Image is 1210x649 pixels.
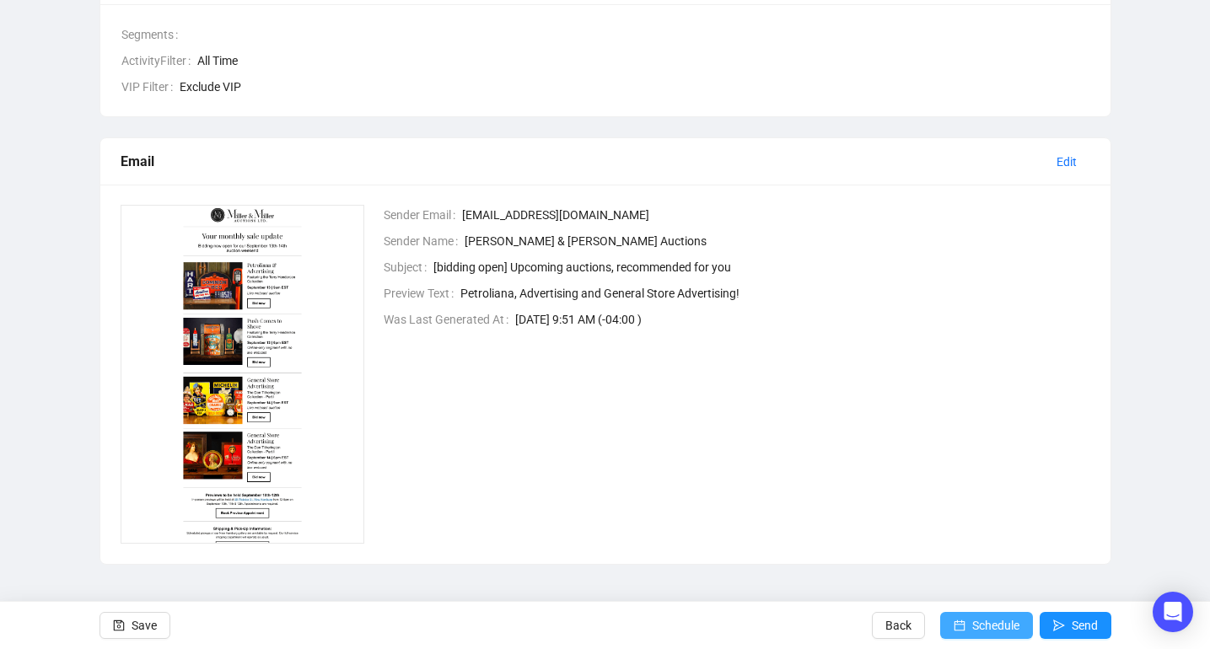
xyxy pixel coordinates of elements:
[462,206,1090,224] span: [EMAIL_ADDRESS][DOMAIN_NAME]
[1053,619,1065,631] span: send
[972,602,1019,649] span: Schedule
[113,619,125,631] span: save
[99,612,170,639] button: Save
[460,284,1090,303] span: Petroliana, Advertising and General Store Advertising!
[121,78,180,96] span: VIP Filter
[384,310,515,329] span: Was Last Generated At
[384,206,462,224] span: Sender Email
[384,232,465,250] span: Sender Name
[197,51,1090,70] span: All Time
[872,612,925,639] button: Back
[1043,148,1090,175] button: Edit
[132,602,157,649] span: Save
[121,51,197,70] span: ActivityFilter
[465,232,1090,250] span: [PERSON_NAME] & [PERSON_NAME] Auctions
[433,258,1090,276] span: [bidding open] Upcoming auctions, recommended for you
[1072,602,1098,649] span: Send
[940,612,1033,639] button: Schedule
[515,310,1090,329] span: [DATE] 9:51 AM (-04:00 )
[384,258,433,276] span: Subject
[121,151,1043,172] div: Email
[885,602,912,649] span: Back
[954,619,965,631] span: calendar
[121,205,365,544] img: 1756215705971-mVWJ3lJUI4yfsKqB.png
[180,78,1090,96] span: Exclude VIP
[1057,153,1077,171] span: Edit
[1040,612,1111,639] button: Send
[1153,592,1193,632] div: Open Intercom Messenger
[121,25,185,44] span: Segments
[384,284,460,303] span: Preview Text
